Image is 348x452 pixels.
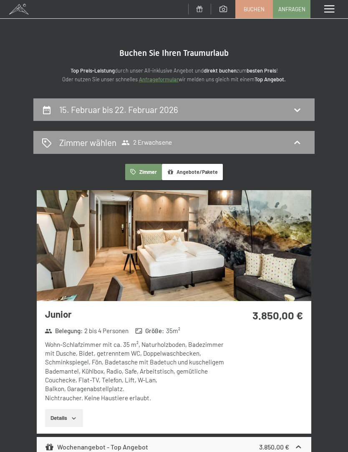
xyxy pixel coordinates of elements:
[121,138,172,147] span: 2 Erwachsene
[273,0,310,18] a: Anfragen
[45,409,83,427] button: Details
[255,76,286,83] strong: Top Angebot.
[247,67,276,74] strong: besten Preis
[166,326,180,335] span: 35 m²
[59,104,178,115] h2: 15. Februar bis 22. Februar 2026
[278,5,305,13] span: Anfragen
[59,136,116,148] h2: Zimmer wählen
[244,5,265,13] span: Buchen
[139,76,179,83] a: Anfrageformular
[119,48,229,58] span: Buchen Sie Ihren Traumurlaub
[125,164,162,180] button: Zimmer
[37,190,311,301] img: mss_renderimg.php
[135,326,164,335] strong: Größe :
[45,326,83,335] strong: Belegung :
[45,442,148,452] div: Wochenangebot - Top Angebot
[259,443,289,451] strong: 3.850,00 €
[33,66,315,84] p: durch unser All-inklusive Angebot und zum ! Oder nutzen Sie unser schnelles wir melden uns gleich...
[84,326,129,335] span: 2 bis 4 Personen
[236,0,272,18] a: Buchen
[252,309,303,321] strong: 3.850,00 €
[71,67,115,74] strong: Top Preis-Leistung
[162,164,223,180] button: Angebote/Pakete
[45,340,229,402] div: Wohn-Schlafzimmer mit ca. 35 m², Naturholzboden, Badezimmer mit Dusche, Bidet, getrenntem WC, Dop...
[204,67,237,74] strong: direkt buchen
[45,308,229,321] h3: Junior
